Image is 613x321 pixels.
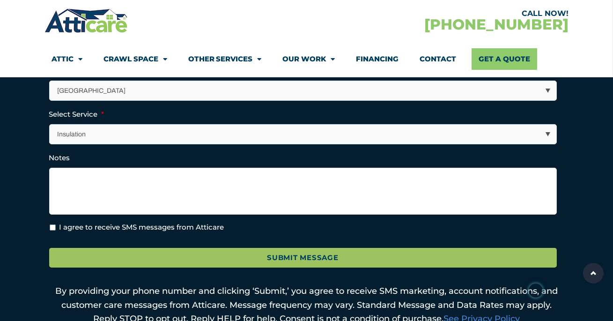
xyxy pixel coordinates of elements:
div: CALL NOW! [307,10,569,17]
a: Our Work [283,48,335,70]
a: Attic [52,48,82,70]
a: Contact [420,48,457,70]
nav: Menu [52,48,562,70]
label: Notes [49,153,70,163]
label: I agree to receive SMS messages from Atticare [59,222,224,233]
a: Other Services [188,48,262,70]
input: Submit Message [49,248,557,268]
a: Get A Quote [472,48,537,70]
label: Select Service [49,110,104,119]
a: Financing [356,48,399,70]
a: Crawl Space [103,48,167,70]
